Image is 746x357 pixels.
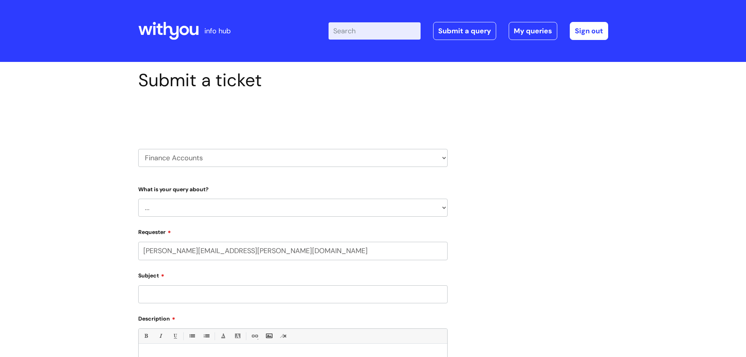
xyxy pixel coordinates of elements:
p: info hub [204,25,231,37]
h2: Select issue type [138,109,448,123]
input: Email [138,242,448,260]
a: Insert Image... [264,331,274,341]
div: | - [329,22,608,40]
a: Underline(Ctrl-U) [170,331,180,341]
label: Subject [138,270,448,279]
a: Italic (Ctrl-I) [155,331,165,341]
a: 1. Ordered List (Ctrl-Shift-8) [201,331,211,341]
label: Description [138,313,448,322]
h1: Submit a ticket [138,70,448,91]
a: Sign out [570,22,608,40]
a: Bold (Ctrl-B) [141,331,151,341]
a: Back Color [233,331,242,341]
a: Font Color [218,331,228,341]
input: Search [329,22,421,40]
a: Submit a query [433,22,496,40]
a: Remove formatting (Ctrl-\) [278,331,288,341]
a: My queries [509,22,557,40]
a: • Unordered List (Ctrl-Shift-7) [187,331,197,341]
label: Requester [138,226,448,236]
label: What is your query about? [138,185,448,193]
a: Link [249,331,259,341]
